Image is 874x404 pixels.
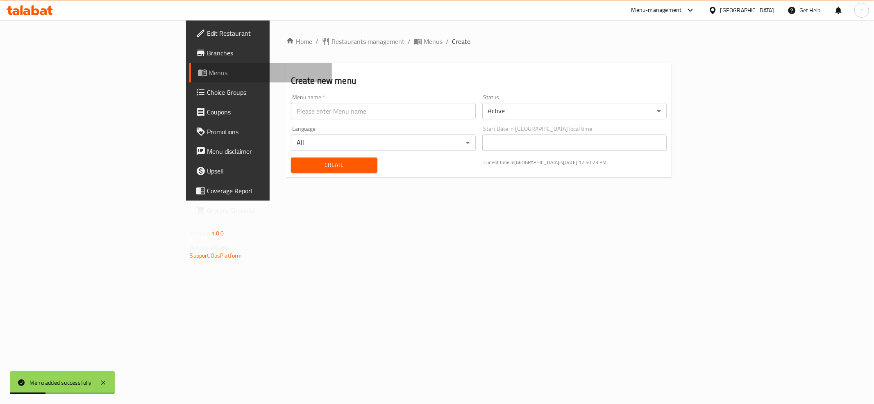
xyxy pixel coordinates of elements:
[322,37,404,46] a: Restaurants management
[414,37,443,46] a: Menus
[446,37,449,46] li: /
[189,23,332,43] a: Edit Restaurant
[207,107,325,117] span: Coupons
[484,159,667,166] p: Current time in [GEOGRAPHIC_DATA] is [DATE] 12:50:23 PM
[331,37,404,46] span: Restaurants management
[207,28,325,38] span: Edit Restaurant
[30,378,92,387] div: Menu added successfully
[189,142,332,161] a: Menu disclaimer
[207,186,325,196] span: Coverage Report
[189,102,332,122] a: Coupons
[286,37,672,46] nav: breadcrumb
[207,166,325,176] span: Upsell
[189,122,332,142] a: Promotions
[189,161,332,181] a: Upsell
[631,5,682,15] div: Menu-management
[207,205,325,215] span: Grocery Checklist
[211,228,224,239] span: 1.0.0
[207,87,325,97] span: Choice Groups
[207,146,325,156] span: Menu disclaimer
[189,63,332,82] a: Menus
[189,82,332,102] a: Choice Groups
[408,37,411,46] li: /
[190,228,210,239] span: Version:
[291,135,476,151] div: All
[190,242,228,253] span: Get support on:
[720,6,774,15] div: [GEOGRAPHIC_DATA]
[189,201,332,220] a: Grocery Checklist
[482,103,667,119] div: Active
[860,6,863,15] span: r
[452,37,470,46] span: Create
[209,68,325,78] span: Menus
[291,157,377,173] button: Create
[190,250,242,261] a: Support.OpsPlatform
[207,127,325,137] span: Promotions
[297,160,371,170] span: Create
[207,48,325,58] span: Branches
[189,43,332,63] a: Branches
[189,181,332,201] a: Coverage Report
[291,103,476,119] input: Please enter Menu name
[424,37,443,46] span: Menus
[291,75,667,87] h2: Create new menu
